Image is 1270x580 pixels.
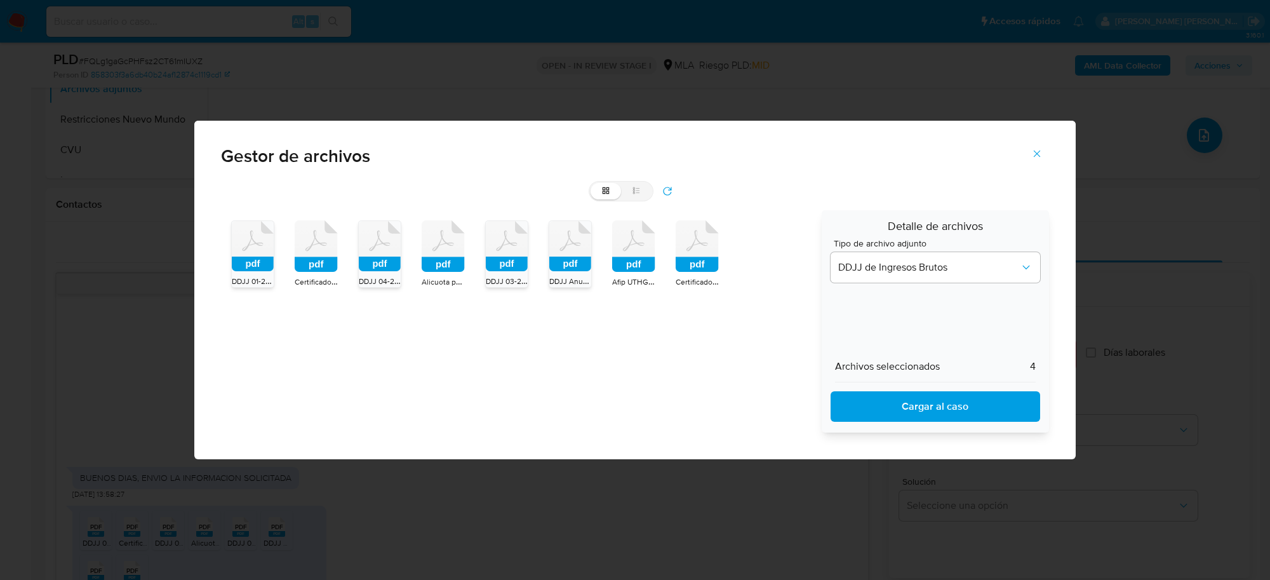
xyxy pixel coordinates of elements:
[834,239,1043,248] span: Tipo de archivo adjunto
[486,274,547,287] span: DDJJ 03-2025.pdf
[676,275,769,288] span: Certificado de domicilio.pdf
[231,220,274,288] div: pdfDDJJ 01-2025.pdf
[835,360,940,373] span: Archivos seleccionados
[676,220,719,288] div: pdfCertificado de domicilio.pdf
[549,274,639,287] span: DDJJ Anual 2024 Arba.pdf
[359,274,420,287] span: DDJJ 04-2025.pdf
[221,147,1049,165] span: Gestor de archivos
[1030,360,1036,373] span: 4
[612,275,671,288] span: Afip UTHGRA.pdf
[295,275,399,288] span: Certificado Inscripción IIBB.pdf
[422,275,551,288] span: Alicuota por sujeto -exención IIBB.pdf
[831,219,1040,239] span: Detalle de archivos
[831,391,1040,422] button: Descargar
[358,220,401,288] div: pdfDDJJ 04-2025.pdf
[232,274,291,287] span: DDJJ 01-2025.pdf
[295,220,338,288] div: pdfCertificado Inscripción IIBB.pdf
[612,220,655,288] div: pdfAfip UTHGRA.pdf
[847,393,1024,421] span: Cargar al caso
[1015,138,1059,169] button: Cerrar
[838,261,1020,274] span: DDJJ de Ingresos Brutos
[549,220,592,288] div: pdfDDJJ Anual 2024 Arba.pdf
[831,252,1040,283] button: document types
[653,181,681,201] button: refresh
[485,220,528,288] div: pdfDDJJ 03-2025.pdf
[422,220,465,288] div: pdfAlicuota por sujeto -exención IIBB.pdf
